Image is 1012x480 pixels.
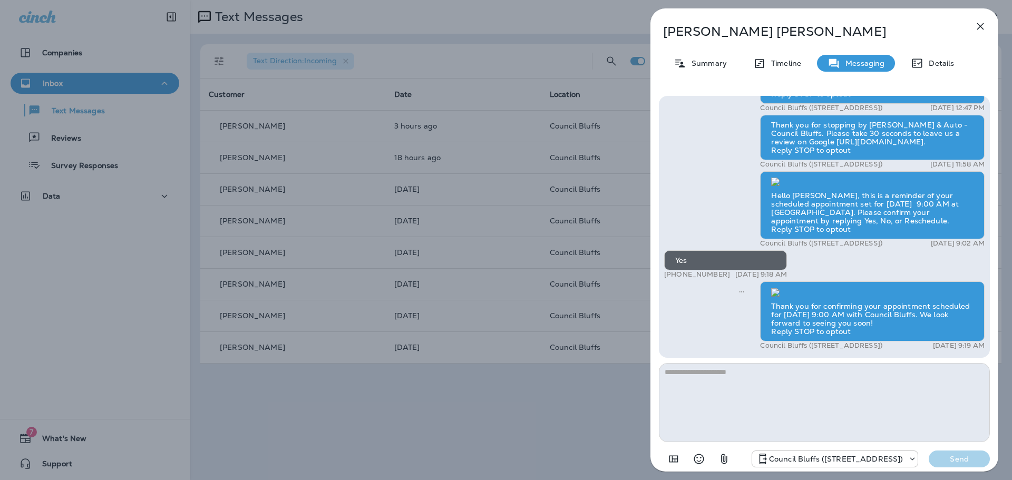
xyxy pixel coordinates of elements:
[760,160,882,169] p: Council Bluffs ([STREET_ADDRESS])
[739,286,744,296] span: Sent
[930,104,985,112] p: [DATE] 12:47 PM
[752,453,918,465] div: +1 (712) 322-7707
[688,448,709,469] button: Select an emoji
[735,270,787,279] p: [DATE] 9:18 AM
[663,24,951,39] p: [PERSON_NAME] [PERSON_NAME]
[771,288,780,297] img: twilio-download
[923,59,954,67] p: Details
[769,455,903,463] p: Council Bluffs ([STREET_ADDRESS])
[930,160,985,169] p: [DATE] 11:58 AM
[760,281,985,341] div: Thank you for confirming your appointment scheduled for [DATE] 9:00 AM with Council Bluffs. We lo...
[771,178,780,186] img: twilio-download
[766,59,801,67] p: Timeline
[760,104,882,112] p: Council Bluffs ([STREET_ADDRESS])
[686,59,727,67] p: Summary
[664,270,730,279] p: [PHONE_NUMBER]
[840,59,884,67] p: Messaging
[760,115,985,160] div: Thank you for stopping by [PERSON_NAME] & Auto - Council Bluffs. Please take 30 seconds to leave ...
[664,250,787,270] div: Yes
[931,239,985,248] p: [DATE] 9:02 AM
[760,171,985,240] div: Hello [PERSON_NAME], this is a reminder of your scheduled appointment set for [DATE] 9:00 AM at [...
[760,341,882,350] p: Council Bluffs ([STREET_ADDRESS])
[663,448,684,469] button: Add in a premade template
[760,239,882,248] p: Council Bluffs ([STREET_ADDRESS])
[933,341,985,350] p: [DATE] 9:19 AM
